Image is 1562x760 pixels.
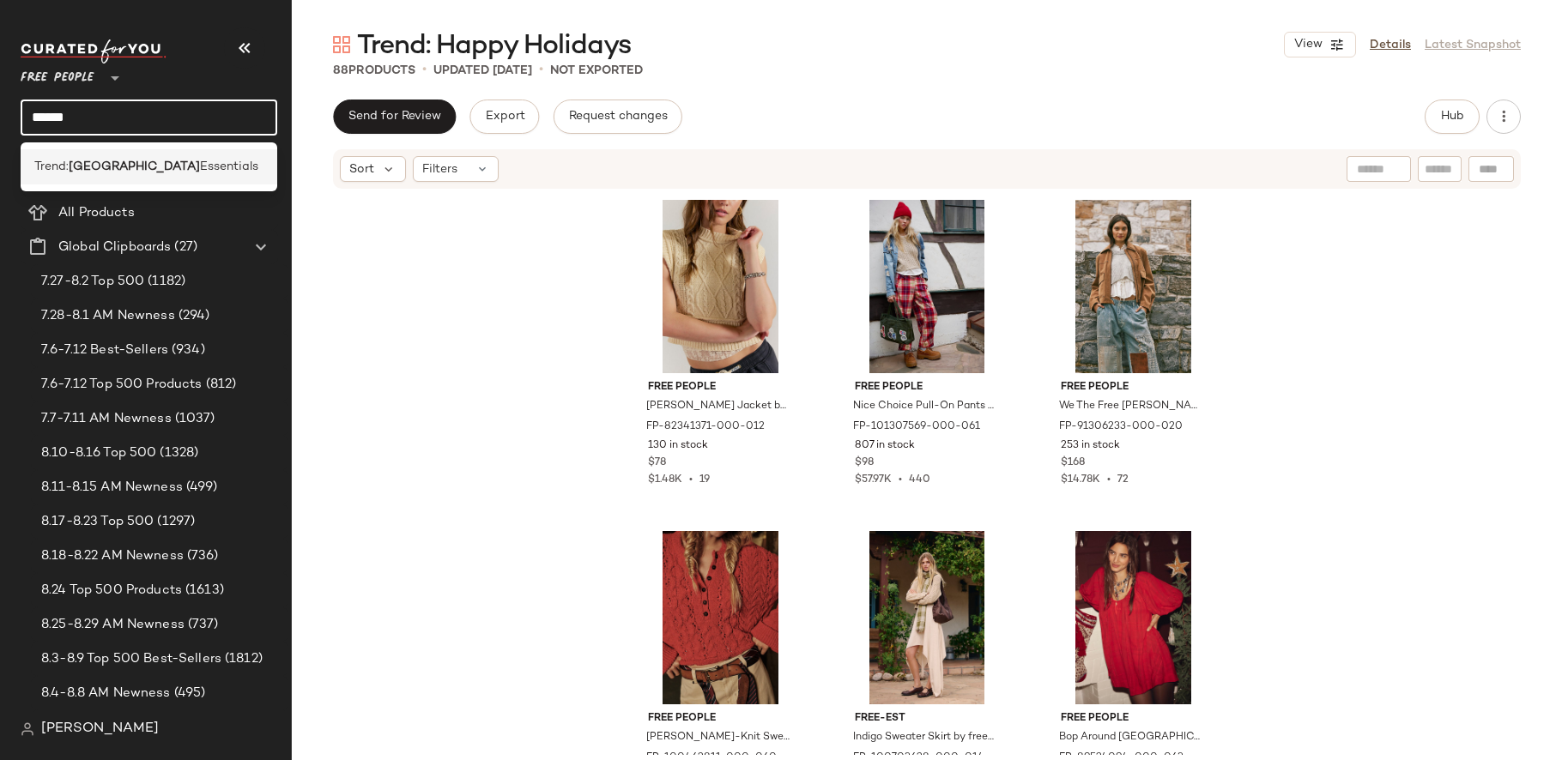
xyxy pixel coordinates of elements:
[1370,36,1411,54] a: Details
[1047,200,1220,373] img: 91306233_020_e
[550,62,643,80] p: Not Exported
[41,649,221,669] span: 8.3-8.9 Top 500 Best-Sellers
[41,272,144,292] span: 7.27-8.2 Top 500
[21,722,34,736] img: svg%3e
[41,684,171,703] span: 8.4-8.8 AM Newness
[841,200,1014,373] img: 101307569_061_0
[855,438,915,454] span: 807 in stock
[175,306,210,326] span: (294)
[433,62,532,80] p: updated [DATE]
[422,60,427,81] span: •
[203,375,237,395] span: (812)
[853,399,998,414] span: Nice Choice Pull-On Pants by Free People in Red, Size: S
[484,110,524,124] span: Export
[1061,380,1206,395] span: Free People
[200,158,258,176] span: Essentials
[333,62,415,80] div: Products
[469,100,539,134] button: Export
[348,110,441,124] span: Send for Review
[172,409,215,429] span: (1037)
[41,341,168,360] span: 7.6-7.12 Best-Sellers
[41,546,184,566] span: 8.18-8.22 AM Newness
[648,455,666,471] span: $78
[333,36,350,53] img: svg%3e
[221,649,263,669] span: (1812)
[41,512,154,532] span: 8.17-8.23 Top 500
[699,474,710,486] span: 19
[568,110,668,124] span: Request changes
[1425,100,1480,134] button: Hub
[648,711,793,727] span: Free People
[1440,110,1464,124] span: Hub
[539,60,543,81] span: •
[855,711,1000,727] span: free-est
[41,478,183,498] span: 8.11-8.15 AM Newness
[909,474,930,486] span: 440
[1059,419,1183,435] span: FP-91306233-000-020
[1047,531,1220,704] img: 89524094_063_0
[41,306,175,326] span: 7.28-8.1 AM Newness
[41,615,185,635] span: 8.25-8.29 AM Newness
[855,455,874,471] span: $98
[1059,730,1204,745] span: Bop Around [GEOGRAPHIC_DATA] by Free People in Red, Size: S
[646,730,791,745] span: [PERSON_NAME]-Knit Sweater by Free People in Red, Size: M
[41,443,156,463] span: 8.10-8.16 Top 500
[183,478,218,498] span: (499)
[154,512,195,532] span: (1297)
[171,684,206,703] span: (495)
[21,39,166,63] img: cfy_white_logo.C9jOOHJF.svg
[892,474,909,486] span: •
[333,64,348,77] span: 88
[853,730,998,745] span: Indigo Sweater Skirt by free-est at Free People in Tan, Size: XL
[41,409,172,429] span: 7.7-7.11 AM Newness
[34,158,69,176] span: Trend:
[41,375,203,395] span: 7.6-7.12 Top 500 Products
[648,474,682,486] span: $1.48K
[841,531,1014,704] img: 100703628_014_e
[1293,38,1323,51] span: View
[58,203,135,223] span: All Products
[648,380,793,395] span: Free People
[184,546,219,566] span: (736)
[646,419,765,435] span: FP-82341371-000-012
[185,615,219,635] span: (737)
[144,272,185,292] span: (1182)
[58,238,171,257] span: Global Clipboards
[855,474,892,486] span: $57.97K
[333,100,456,134] button: Send for Review
[1061,474,1100,486] span: $14.78K
[21,58,94,89] span: Free People
[682,474,699,486] span: •
[554,100,682,134] button: Request changes
[422,160,457,178] span: Filters
[156,443,198,463] span: (1328)
[171,238,197,257] span: (27)
[1284,32,1356,57] button: View
[357,29,631,63] span: Trend: Happy Holidays
[1061,711,1206,727] span: Free People
[634,200,807,373] img: 82341371_012_a
[168,341,205,360] span: (934)
[182,581,224,600] span: (1613)
[634,531,807,704] img: 100462811_060_e
[1100,474,1117,486] span: •
[41,581,182,600] span: 8.24 Top 500 Products
[648,438,708,454] span: 130 in stock
[1061,455,1085,471] span: $168
[855,380,1000,395] span: Free People
[853,419,980,435] span: FP-101307569-000-061
[41,719,159,739] span: [PERSON_NAME]
[1117,474,1129,486] span: 72
[646,399,791,414] span: [PERSON_NAME] Jacket by Free People in White, Size: S
[349,160,374,178] span: Sort
[1059,399,1204,414] span: We The Free [PERSON_NAME] Vegan Suede Jacket by Free People in Brown, Size: S
[1061,438,1120,454] span: 253 in stock
[69,158,200,176] b: [GEOGRAPHIC_DATA]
